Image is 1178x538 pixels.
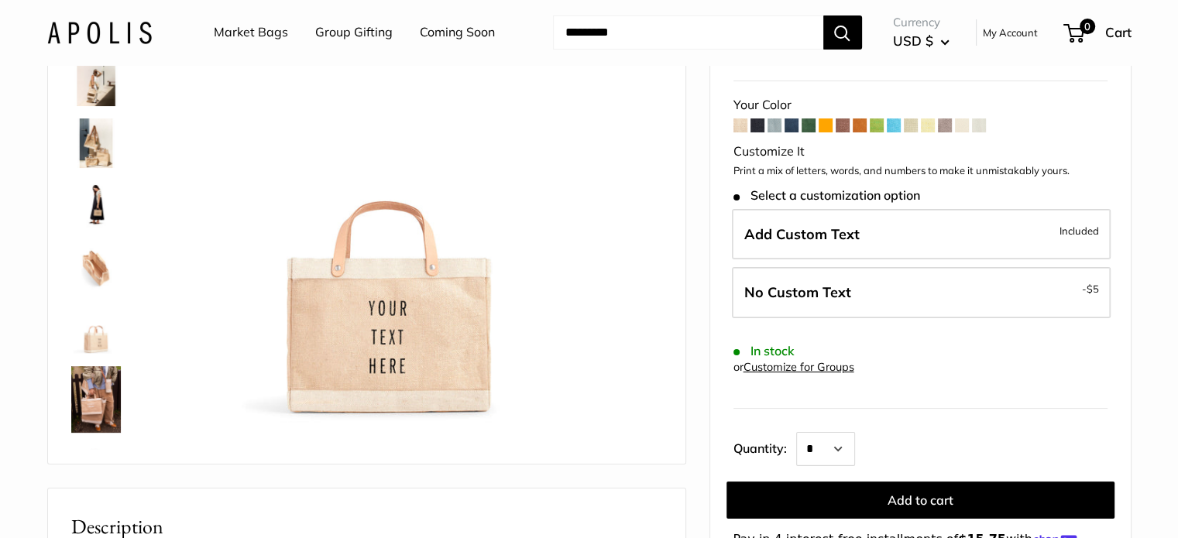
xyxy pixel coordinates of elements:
input: Search... [553,15,823,50]
img: Apolis [47,21,152,43]
a: 0 Cart [1065,20,1132,45]
label: Leave Blank [732,267,1111,318]
span: $5 [1087,283,1099,295]
span: 0 [1079,19,1094,34]
img: Petite Market Bag in Natural [71,366,121,433]
a: Coming Soon [420,21,495,44]
div: Your Color [733,94,1108,117]
p: Print a mix of letters, words, and numbers to make it unmistakably yours. [733,163,1108,179]
span: Add Custom Text [744,225,860,243]
a: Petite Market Bag in Natural [68,363,124,436]
a: Petite Market Bag in Natural [68,301,124,357]
span: Select a customization option [733,188,920,203]
div: or [733,357,854,378]
div: Customize It [733,140,1108,163]
span: Included [1060,221,1099,240]
a: description_Effortless style that elevates every moment [68,53,124,109]
a: Group Gifting [315,21,393,44]
label: Add Custom Text [732,209,1111,260]
img: Petite Market Bag in Natural [71,180,121,230]
label: Quantity: [733,427,796,466]
img: description_Effortless style that elevates every moment [71,57,121,106]
a: Customize for Groups [744,360,854,374]
span: In stock [733,344,795,358]
a: description_The Original Market bag in its 4 native styles [68,115,124,171]
img: description_The Original Market bag in its 4 native styles [71,118,121,168]
button: Add to cart [726,481,1114,519]
img: Petite Market Bag in Natural [71,304,121,354]
a: Market Bags [214,21,288,44]
a: Petite Market Bag in Natural [68,177,124,233]
span: Currency [893,12,950,33]
button: Search [823,15,862,50]
button: USD $ [893,29,950,53]
a: Petite Market Bag in Natural [68,442,124,498]
span: - [1082,279,1099,298]
a: My Account [983,23,1038,42]
span: USD $ [893,33,933,49]
img: description_Spacious inner area with room for everything. [71,242,121,292]
img: Petite Market Bag in Natural [71,445,121,495]
span: No Custom Text [744,283,851,301]
span: Cart [1105,24,1132,40]
a: description_Spacious inner area with room for everything. [68,239,124,295]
